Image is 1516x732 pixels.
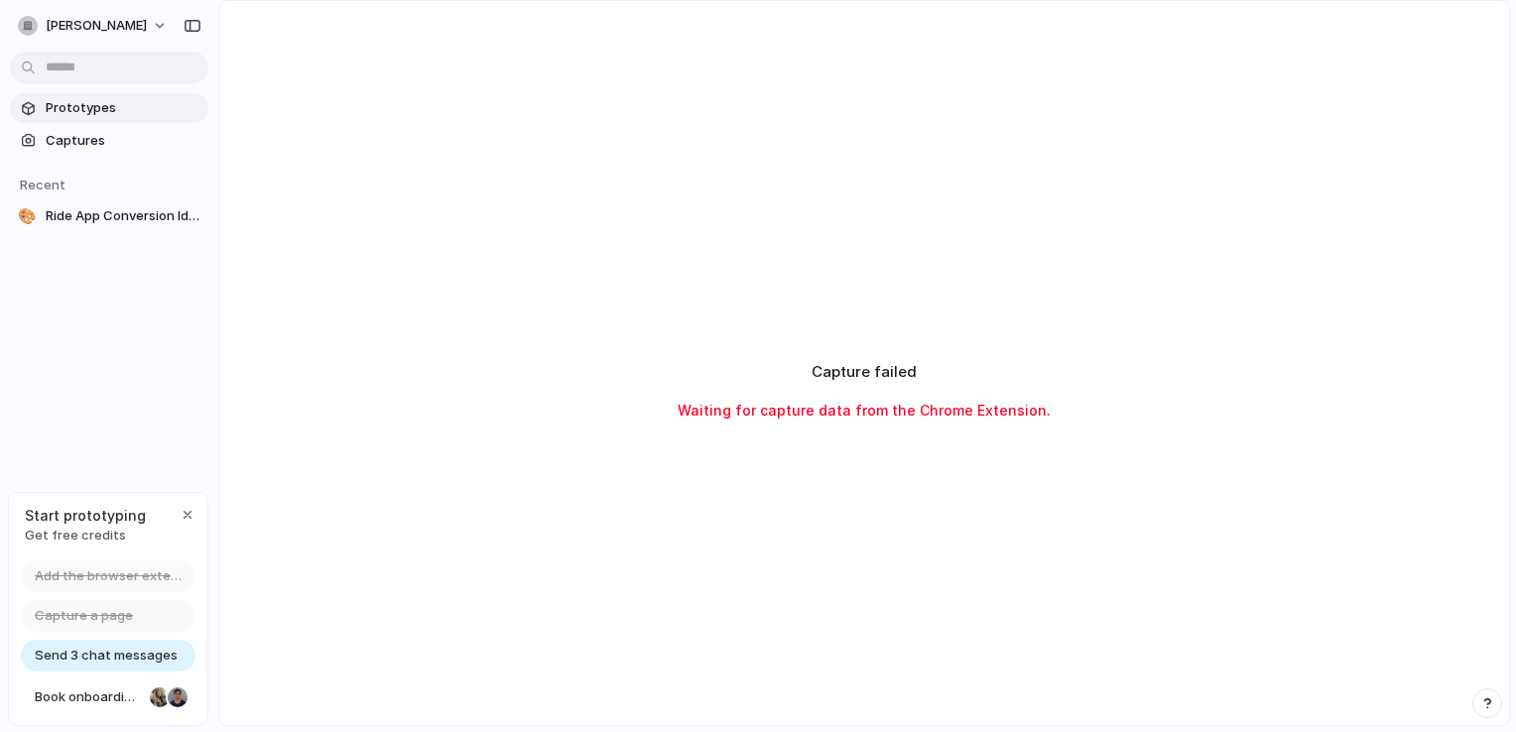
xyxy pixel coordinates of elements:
[148,685,172,709] div: Nicole Kubica
[21,681,195,713] a: Book onboarding call
[46,206,200,226] span: Ride App Conversion Idea
[25,505,146,526] span: Start prototyping
[10,126,208,156] a: Captures
[812,361,917,384] h2: Capture failed
[35,687,142,707] span: Book onboarding call
[678,400,1051,421] span: Waiting for capture data from the Chrome Extension.
[46,131,200,151] span: Captures
[46,98,200,118] span: Prototypes
[35,646,178,666] span: Send 3 chat messages
[46,16,147,36] span: [PERSON_NAME]
[25,526,146,546] span: Get free credits
[10,201,208,231] a: 🎨Ride App Conversion Idea
[20,177,65,192] span: Recent
[35,606,133,626] span: Capture a page
[35,566,184,586] span: Add the browser extension
[10,10,178,42] button: [PERSON_NAME]
[18,206,38,226] div: 🎨
[10,93,208,123] a: Prototypes
[166,685,189,709] div: Christian Iacullo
